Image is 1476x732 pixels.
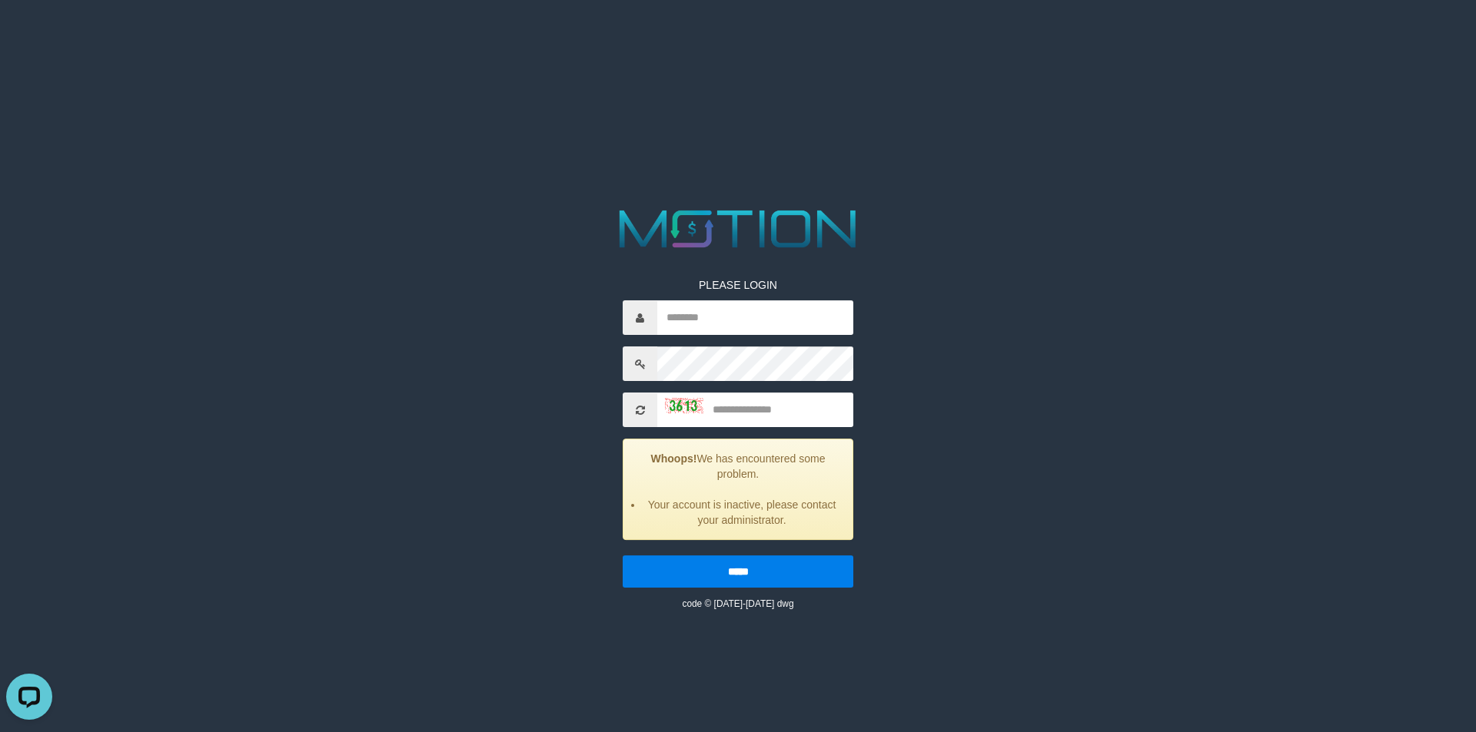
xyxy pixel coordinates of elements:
[682,598,793,609] small: code © [DATE]-[DATE] dwg
[643,497,841,528] li: Your account is inactive, please contact your administrator.
[6,6,52,52] button: Open LiveChat chat widget
[651,452,697,465] strong: Whoops!
[623,277,853,293] p: PLEASE LOGIN
[623,439,853,540] div: We has encountered some problem.
[609,204,867,254] img: MOTION_logo.png
[665,398,703,413] img: captcha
